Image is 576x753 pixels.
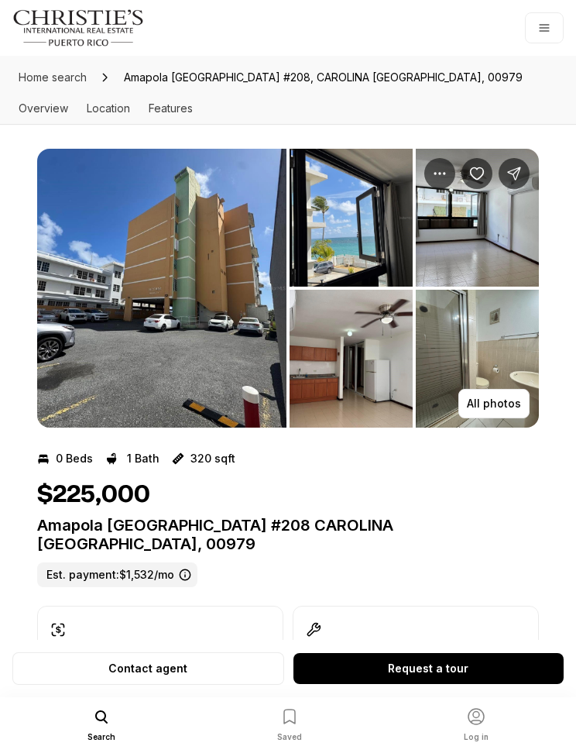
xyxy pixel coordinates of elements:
[290,290,413,428] button: View image gallery
[149,101,193,115] a: Skip to: Features
[19,70,87,84] span: Home search
[37,562,197,587] label: Est. payment: $1,532/mo
[118,65,529,90] span: Amapola [GEOGRAPHIC_DATA] #208, CAROLINA [GEOGRAPHIC_DATA], 00979
[87,731,115,743] span: Search
[87,101,130,115] a: Skip to: Location
[277,731,302,743] span: Saved
[388,662,468,675] p: Request a tour
[416,149,539,287] button: View image gallery
[467,397,521,410] p: All photos
[12,65,93,90] a: Home search
[12,102,193,115] nav: Page section menu
[416,290,539,428] button: View image gallery
[12,9,145,46] img: logo
[464,731,489,743] span: Log in
[37,480,150,510] h1: $225,000
[290,149,539,428] li: 2 of 4
[37,149,539,428] div: Listing Photos
[277,707,302,743] button: Saved
[108,662,187,675] p: Contact agent
[37,149,286,428] button: View image gallery
[464,707,489,743] button: Log in
[458,389,530,418] button: All photos
[37,516,539,553] p: Amapola [GEOGRAPHIC_DATA] #208 CAROLINA [GEOGRAPHIC_DATA], 00979
[293,653,564,684] button: Request a tour
[87,707,115,743] button: Search
[461,158,492,189] button: Save Property: Amapola ISLA VERDE #208
[190,452,235,465] p: 320 sqft
[19,101,68,115] a: Skip to: Overview
[56,452,93,465] p: 0 Beds
[12,652,284,685] button: Contact agent
[127,452,159,465] p: 1 Bath
[290,149,413,287] button: View image gallery
[37,149,286,428] li: 1 of 4
[499,158,530,189] button: Share Property: Amapola ISLA VERDE #208
[424,158,455,189] button: Property options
